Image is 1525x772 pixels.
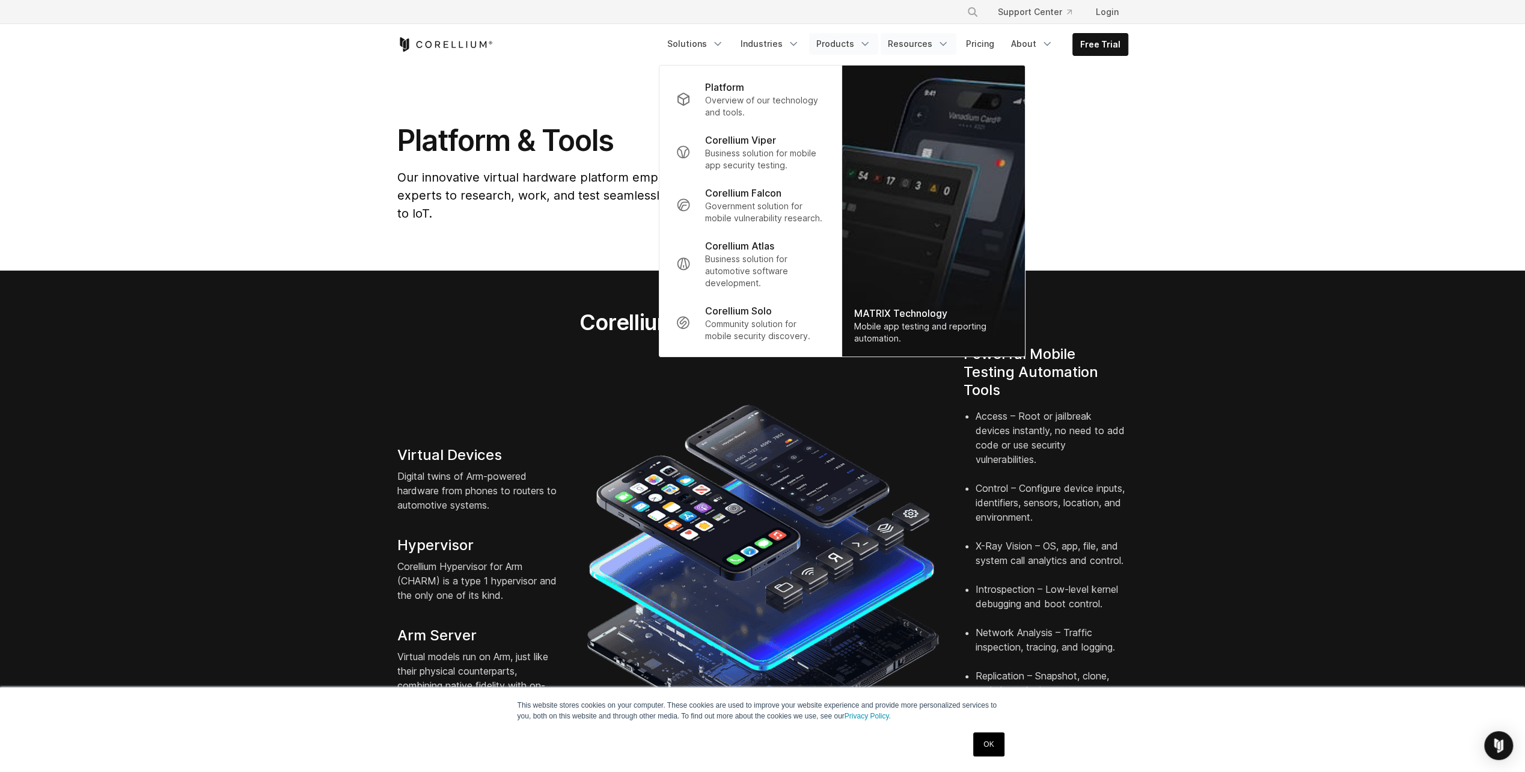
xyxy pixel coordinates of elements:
[704,239,774,253] p: Corellium Atlas
[397,37,493,52] a: Corellium Home
[976,539,1128,582] li: X-Ray Vision – OS, app, file, and system call analytics and control.
[988,1,1081,23] a: Support Center
[952,1,1128,23] div: Navigation Menu
[666,179,834,231] a: Corellium Falcon Government solution for mobile vulnerability research.
[704,133,775,147] p: Corellium Viper
[845,712,891,720] a: Privacy Policy.
[397,446,562,464] h4: Virtual Devices
[976,409,1128,481] li: Access – Root or jailbreak devices instantly, no need to add code or use security vulnerabilities.
[666,296,834,349] a: Corellium Solo Community solution for mobile security discovery.
[397,123,876,159] h1: Platform & Tools
[976,625,1128,669] li: Network Analysis – Traffic inspection, tracing, and logging.
[973,732,1004,756] a: OK
[397,469,562,512] p: Digital twins of Arm-powered hardware from phones to routers to automotive systems.
[704,80,744,94] p: Platform
[397,626,562,645] h4: Arm Server
[523,309,1002,335] h2: Corellium Virtual Hardware Platform
[809,33,878,55] a: Products
[397,559,562,602] p: Corellium Hypervisor for Arm (CHARM) is a type 1 hypervisor and the only one of its kind.
[842,66,1024,357] img: Matrix_WebNav_1x
[854,320,1012,345] div: Mobile app testing and reporting automation.
[704,304,771,318] p: Corellium Solo
[1004,33,1060,55] a: About
[666,126,834,179] a: Corellium Viper Business solution for mobile app security testing.
[704,94,824,118] p: Overview of our technology and tools.
[881,33,956,55] a: Resources
[854,306,1012,320] div: MATRIX Technology
[704,318,824,342] p: Community solution for mobile security discovery.
[704,147,824,171] p: Business solution for mobile app security testing.
[1484,731,1513,760] div: Open Intercom Messenger
[666,73,834,126] a: Platform Overview of our technology and tools.
[976,582,1128,625] li: Introspection – Low-level kernel debugging and boot control.
[397,170,874,221] span: Our innovative virtual hardware platform empowers developers and security experts to research, wo...
[660,33,1128,56] div: Navigation Menu
[704,186,781,200] p: Corellium Falcon
[397,649,562,707] p: Virtual models run on Arm, just like their physical counterparts, combining native fidelity with ...
[1086,1,1128,23] a: Login
[660,33,731,55] a: Solutions
[518,700,1008,721] p: This website stores cookies on your computer. These cookies are used to improve your website expe...
[976,669,1128,712] li: Replication – Snapshot, clone, and share devices.
[397,536,562,554] h4: Hypervisor
[964,345,1128,399] h4: Powerful Mobile Testing Automation Tools
[1073,34,1128,55] a: Free Trial
[704,200,824,224] p: Government solution for mobile vulnerability research.
[733,33,807,55] a: Industries
[666,231,834,296] a: Corellium Atlas Business solution for automotive software development.
[962,1,983,23] button: Search
[704,253,824,289] p: Business solution for automotive software development.
[842,66,1024,357] a: MATRIX Technology Mobile app testing and reporting automation.
[959,33,1001,55] a: Pricing
[586,399,940,752] img: iPhone and Android virtual machine and testing tools
[976,481,1128,539] li: Control – Configure device inputs, identifiers, sensors, location, and environment.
